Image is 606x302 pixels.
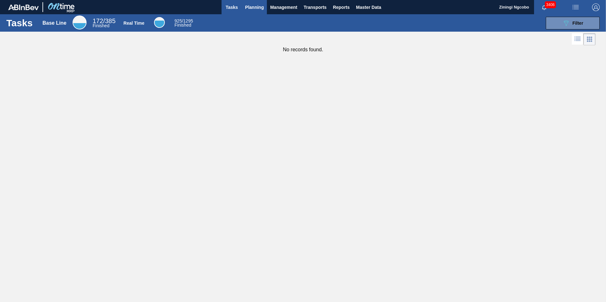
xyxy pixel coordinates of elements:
span: 925 [175,18,182,23]
div: List Vision [572,33,583,45]
span: Master Data [356,3,381,11]
div: Real Time [124,21,145,26]
img: TNhmsLtSVTkK8tSr43FrP2fwEKptu5GPRR3wAAAABJRU5ErkJggg== [8,4,39,10]
div: Base Line [93,18,115,28]
span: 172 [93,17,103,24]
span: Finished [175,22,191,28]
div: Base Line [73,16,87,29]
div: Real Time [175,19,193,27]
h1: Tasks [6,19,34,27]
img: Logout [592,3,600,11]
div: Real Time [154,17,165,28]
span: Reports [333,3,350,11]
img: userActions [572,3,579,11]
span: Tasks [225,3,239,11]
span: / 385 [93,17,115,24]
span: Management [270,3,297,11]
span: Planning [245,3,264,11]
span: / 1295 [175,18,193,23]
span: 3406 [545,1,556,8]
span: Filter [572,21,583,26]
button: Filter [546,17,600,29]
div: Base Line [42,20,67,26]
span: Finished [93,23,109,28]
span: Transports [304,3,326,11]
button: Notifications [534,3,554,12]
div: Card Vision [583,33,596,45]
